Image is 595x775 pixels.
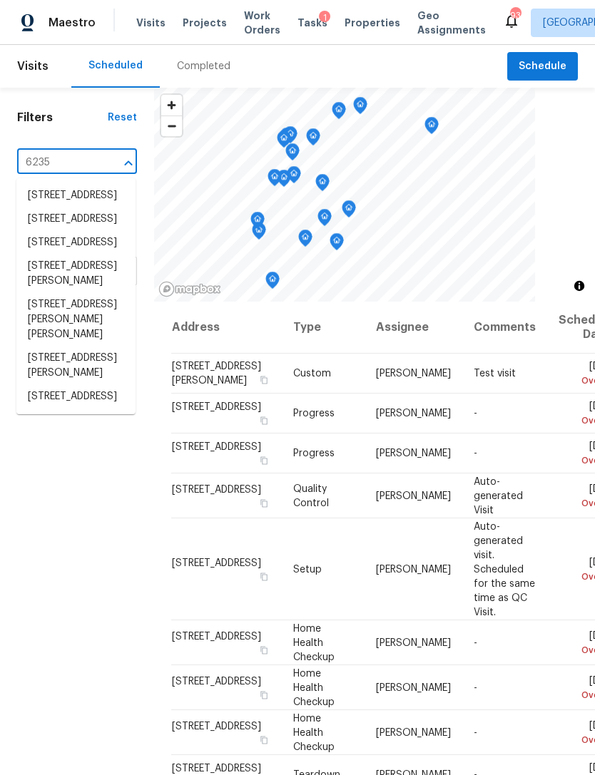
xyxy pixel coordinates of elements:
[342,200,356,222] div: Map marker
[293,713,335,751] span: Home Health Checkup
[161,116,182,136] button: Zoom out
[474,369,516,379] span: Test visit
[293,369,331,379] span: Custom
[49,16,96,30] span: Maestro
[118,153,138,173] button: Close
[258,374,270,386] button: Copy Address
[287,166,301,188] div: Map marker
[474,409,477,419] span: -
[172,558,261,568] span: [STREET_ADDRESS]
[376,409,451,419] span: [PERSON_NAME]
[16,231,136,255] li: [STREET_ADDRESS]
[474,476,523,515] span: Auto-generated Visit
[474,682,477,692] span: -
[265,272,280,294] div: Map marker
[510,9,520,23] div: 93
[345,16,400,30] span: Properties
[172,484,261,494] span: [STREET_ADDRESS]
[258,733,270,746] button: Copy Address
[317,209,332,231] div: Map marker
[172,631,261,641] span: [STREET_ADDRESS]
[258,414,270,427] button: Copy Address
[258,496,270,509] button: Copy Address
[293,409,335,419] span: Progress
[172,764,261,774] span: [STREET_ADDRESS]
[319,11,330,25] div: 1
[293,564,322,574] span: Setup
[172,361,261,386] span: [STREET_ADDRESS][PERSON_NAME]
[268,169,282,191] div: Map marker
[298,230,312,252] div: Map marker
[88,58,143,73] div: Scheduled
[177,59,230,73] div: Completed
[353,97,367,119] div: Map marker
[376,491,451,501] span: [PERSON_NAME]
[16,207,136,231] li: [STREET_ADDRESS]
[172,721,261,731] span: [STREET_ADDRESS]
[519,58,566,76] span: Schedule
[17,152,97,174] input: Search for an address...
[171,302,282,354] th: Address
[282,302,365,354] th: Type
[161,95,182,116] button: Zoom in
[376,682,451,692] span: [PERSON_NAME]
[283,126,297,148] div: Map marker
[424,117,439,139] div: Map marker
[17,111,108,125] h1: Filters
[154,88,535,302] canvas: Map
[376,448,451,458] span: [PERSON_NAME]
[376,369,451,379] span: [PERSON_NAME]
[258,454,270,467] button: Copy Address
[16,184,136,207] li: [STREET_ADDRESS]
[16,255,136,293] li: [STREET_ADDRESS][PERSON_NAME]
[250,212,265,234] div: Map marker
[474,637,477,647] span: -
[158,281,221,297] a: Mapbox homepage
[108,111,137,125] div: Reset
[330,233,344,255] div: Map marker
[297,18,327,28] span: Tasks
[376,637,451,647] span: [PERSON_NAME]
[136,16,166,30] span: Visits
[16,385,136,409] li: [STREET_ADDRESS]
[16,293,136,347] li: [STREET_ADDRESS][PERSON_NAME][PERSON_NAME]
[244,9,280,37] span: Work Orders
[365,302,462,354] th: Assignee
[172,402,261,412] span: [STREET_ADDRESS]
[474,448,477,458] span: -
[277,170,291,192] div: Map marker
[474,727,477,737] span: -
[16,347,136,385] li: [STREET_ADDRESS][PERSON_NAME]
[332,102,346,124] div: Map marker
[172,442,261,452] span: [STREET_ADDRESS]
[293,448,335,458] span: Progress
[376,564,451,574] span: [PERSON_NAME]
[462,302,547,354] th: Comments
[575,278,584,294] span: Toggle attribution
[315,174,330,196] div: Map marker
[293,483,329,508] span: Quality Control
[258,570,270,582] button: Copy Address
[417,9,486,37] span: Geo Assignments
[474,521,535,617] span: Auto-generated visit. Scheduled for the same time as QC Visit.
[285,143,300,165] div: Map marker
[293,668,335,707] span: Home Health Checkup
[183,16,227,30] span: Projects
[258,643,270,656] button: Copy Address
[293,623,335,662] span: Home Health Checkup
[571,277,588,294] button: Toggle attribution
[507,52,578,81] button: Schedule
[376,727,451,737] span: [PERSON_NAME]
[172,676,261,686] span: [STREET_ADDRESS]
[280,128,294,150] div: Map marker
[306,128,320,150] div: Map marker
[277,130,291,153] div: Map marker
[17,51,49,82] span: Visits
[258,688,270,701] button: Copy Address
